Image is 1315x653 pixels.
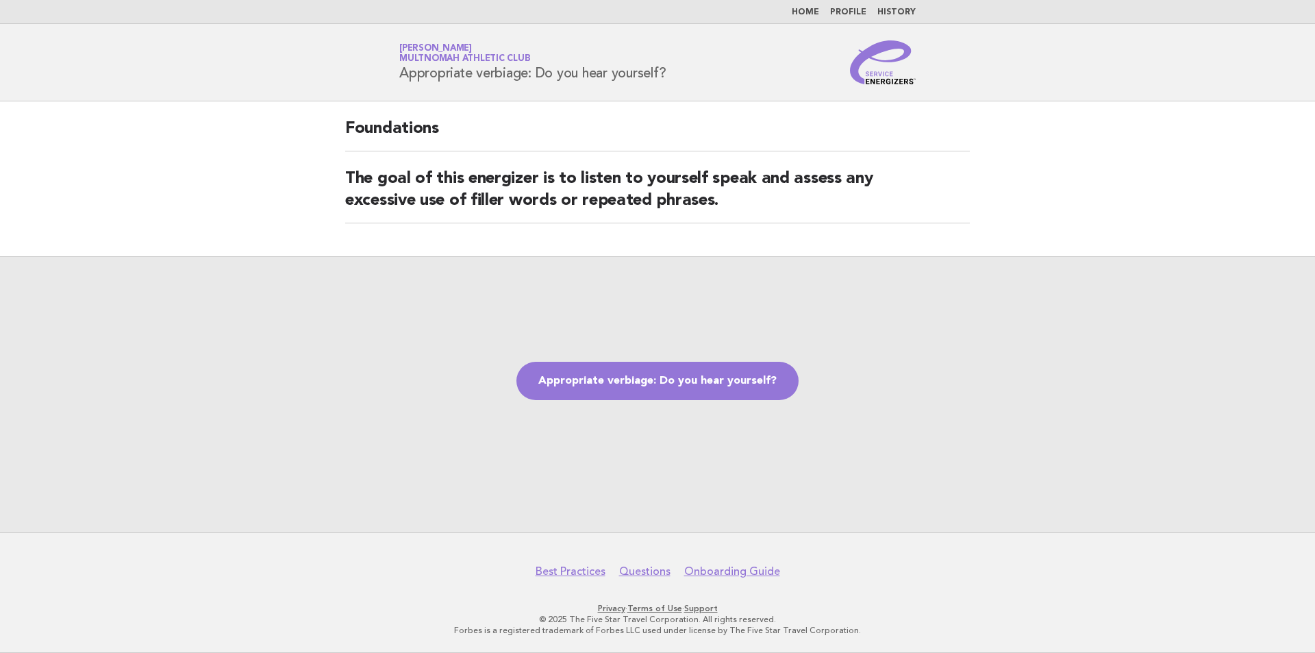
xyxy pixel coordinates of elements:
a: Best Practices [536,565,605,578]
a: Support [684,604,718,613]
span: Multnomah Athletic Club [399,55,530,64]
p: © 2025 The Five Star Travel Corporation. All rights reserved. [238,614,1077,625]
a: Profile [830,8,866,16]
a: Appropriate verbiage: Do you hear yourself? [516,362,799,400]
a: Terms of Use [627,604,682,613]
h1: Appropriate verbiage: Do you hear yourself? [399,45,666,80]
p: · · [238,603,1077,614]
img: Service Energizers [850,40,916,84]
h2: Foundations [345,118,970,151]
a: Questions [619,565,671,578]
p: Forbes is a registered trademark of Forbes LLC used under license by The Five Star Travel Corpora... [238,625,1077,636]
a: Home [792,8,819,16]
h2: The goal of this energizer is to listen to yourself speak and assess any excessive use of filler ... [345,168,970,223]
a: Onboarding Guide [684,565,780,578]
a: Privacy [598,604,625,613]
a: History [877,8,916,16]
a: [PERSON_NAME]Multnomah Athletic Club [399,44,530,63]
